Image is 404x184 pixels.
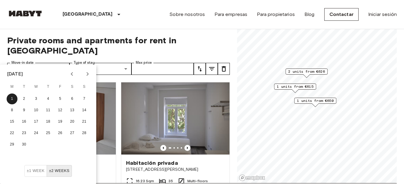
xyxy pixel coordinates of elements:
[294,98,336,107] div: Map marker
[67,94,78,104] button: 6
[67,128,78,139] button: 27
[126,167,225,173] span: [STREET_ADDRESS][PERSON_NAME]
[214,11,247,18] a: Para empresas
[67,105,78,116] button: 13
[67,69,77,79] button: Previous month
[19,94,29,104] button: 2
[194,63,206,75] button: tune
[11,60,34,65] label: Move-in date
[24,165,47,177] button: ±1 week
[136,178,154,184] span: 16.23 Sqm
[126,159,178,167] span: Habitación privada
[168,178,173,184] span: 35
[47,165,72,177] button: ±2 weeks
[368,11,397,18] a: Iniciar sesión
[274,84,316,93] div: Map marker
[43,94,54,104] button: 4
[63,11,113,18] p: [GEOGRAPHIC_DATA]
[31,94,42,104] button: 3
[74,60,95,65] label: Type of stay
[55,128,66,139] button: 26
[7,70,23,78] div: [DATE]
[55,116,66,127] button: 19
[31,116,42,127] button: 17
[7,116,17,127] button: 15
[7,81,17,93] span: Monday
[7,105,17,116] button: 8
[7,11,43,17] img: Habyt
[285,69,328,78] div: Map marker
[55,94,66,104] button: 5
[79,128,90,139] button: 28
[19,81,29,93] span: Tuesday
[187,178,208,184] span: Multi-floors
[31,105,42,116] button: 10
[79,81,90,93] span: Sunday
[82,69,93,79] button: Next month
[43,128,54,139] button: 25
[67,116,78,127] button: 20
[237,28,397,183] canvas: Map
[43,81,54,93] span: Thursday
[7,128,17,139] button: 22
[218,63,230,75] button: tune
[79,105,90,116] button: 14
[43,116,54,127] button: 18
[136,60,152,65] label: Max price
[288,69,325,74] span: 2 units from €626
[121,82,230,155] img: Marketing picture of unit PT-17-010-001-14H
[7,94,17,104] button: 1
[19,128,29,139] button: 23
[304,11,315,18] a: Blog
[7,35,230,56] span: Private rooms and apartments for rent in [GEOGRAPHIC_DATA]
[55,105,66,116] button: 12
[79,94,90,104] button: 7
[297,98,334,103] span: 1 units from €650
[31,81,42,93] span: Wednesday
[19,116,29,127] button: 16
[184,145,190,151] button: Previous image
[43,105,54,116] button: 11
[206,63,218,75] button: tune
[277,84,313,89] span: 1 units from €615
[79,116,90,127] button: 21
[324,8,359,21] a: Contactar
[7,139,17,150] button: 29
[257,11,295,18] a: Para propietarios
[19,105,29,116] button: 9
[24,165,72,177] div: Move In Flexibility
[160,145,166,151] button: Previous image
[169,11,205,18] a: Sobre nosotros
[31,128,42,139] button: 24
[19,139,29,150] button: 30
[239,174,265,181] a: Mapbox logo
[67,81,78,93] span: Saturday
[55,81,66,93] span: Friday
